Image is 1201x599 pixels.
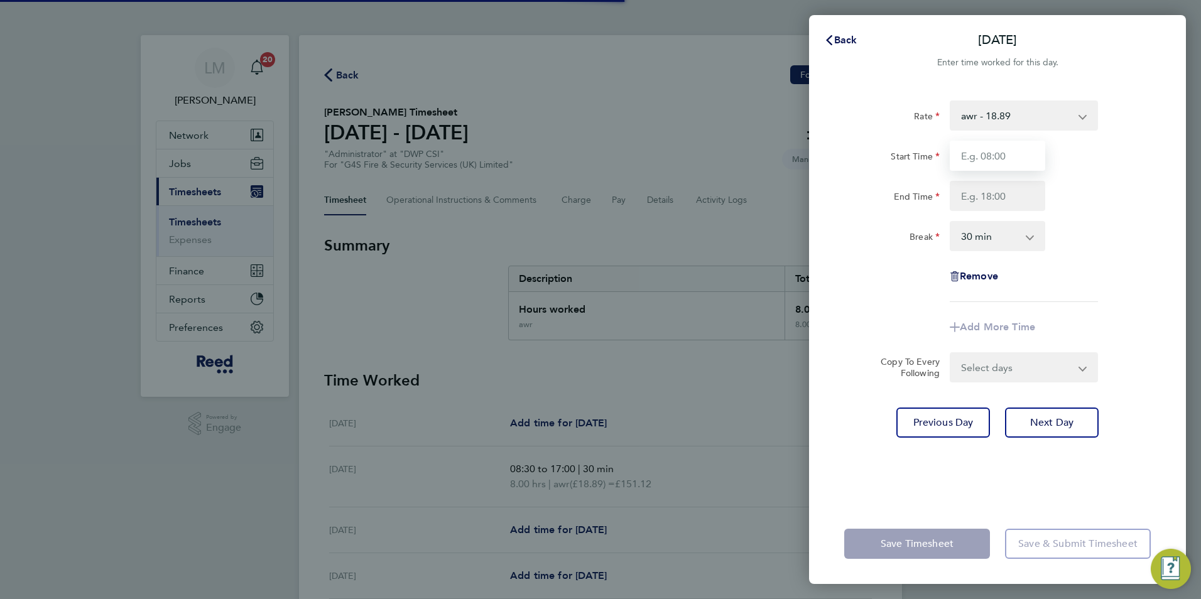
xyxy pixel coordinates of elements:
span: Remove [960,270,998,282]
span: Previous Day [913,416,974,429]
label: Rate [914,111,940,126]
label: Break [910,231,940,246]
button: Engage Resource Center [1151,549,1191,589]
span: Back [834,34,857,46]
button: Next Day [1005,407,1099,438]
input: E.g. 08:00 [950,141,1045,171]
div: Enter time worked for this day. [809,55,1186,70]
button: Remove [950,271,998,281]
p: [DATE] [978,31,1017,49]
button: Back [812,28,870,53]
label: End Time [894,191,940,206]
label: Start Time [891,151,940,166]
input: E.g. 18:00 [950,181,1045,211]
label: Copy To Every Following [871,356,940,379]
span: Next Day [1030,416,1073,429]
button: Previous Day [896,407,990,438]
